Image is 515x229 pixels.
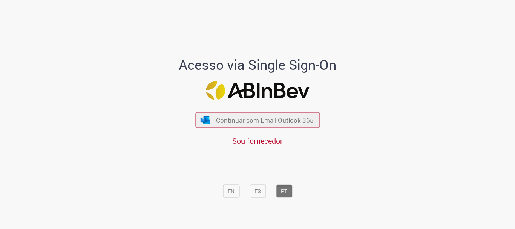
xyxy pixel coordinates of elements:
img: ícone Azure/Microsoft 360 [200,116,211,124]
span: Continuar com Email Outlook 365 [216,116,314,124]
img: Logo ABInBev [206,81,309,100]
a: Sou fornecedor [232,136,283,146]
h1: Acesso via Single Sign-On [153,57,362,72]
button: EN [223,185,239,198]
button: ícone Azure/Microsoft 360 Continuar com Email Outlook 365 [195,112,320,128]
button: PT [276,185,292,198]
button: ES [250,185,266,198]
